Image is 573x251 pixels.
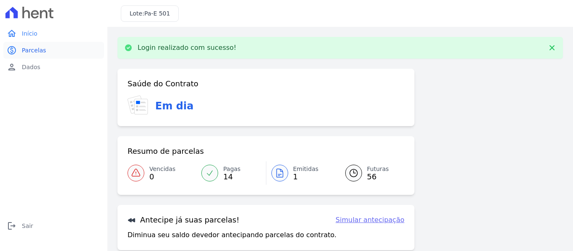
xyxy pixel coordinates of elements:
h3: Saúde do Contrato [128,79,198,89]
a: Vencidas 0 [128,161,196,185]
a: Simular antecipação [336,215,404,225]
span: Dados [22,63,40,71]
i: paid [7,45,17,55]
span: Vencidas [149,165,175,173]
p: Diminua seu saldo devedor antecipando parcelas do contrato. [128,230,336,240]
a: Emitidas 1 [266,161,335,185]
h3: Antecipe já suas parcelas! [128,215,240,225]
a: homeInício [3,25,104,42]
span: 14 [223,173,240,180]
span: Emitidas [293,165,319,173]
span: 1 [293,173,319,180]
span: 0 [149,173,175,180]
p: Login realizado com sucesso! [138,44,237,52]
h3: Resumo de parcelas [128,146,204,156]
a: personDados [3,59,104,75]
a: Futuras 56 [335,161,404,185]
h3: Lote: [130,9,170,18]
span: Pa-E 501 [144,10,170,17]
a: paidParcelas [3,42,104,59]
a: Pagas 14 [196,161,266,185]
i: home [7,28,17,39]
span: Futuras [367,165,389,173]
span: Parcelas [22,46,46,54]
a: logoutSair [3,217,104,234]
span: Pagas [223,165,240,173]
i: person [7,62,17,72]
span: Sair [22,222,33,230]
span: 56 [367,173,389,180]
h3: Em dia [155,98,193,114]
span: Início [22,29,37,38]
i: logout [7,221,17,231]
